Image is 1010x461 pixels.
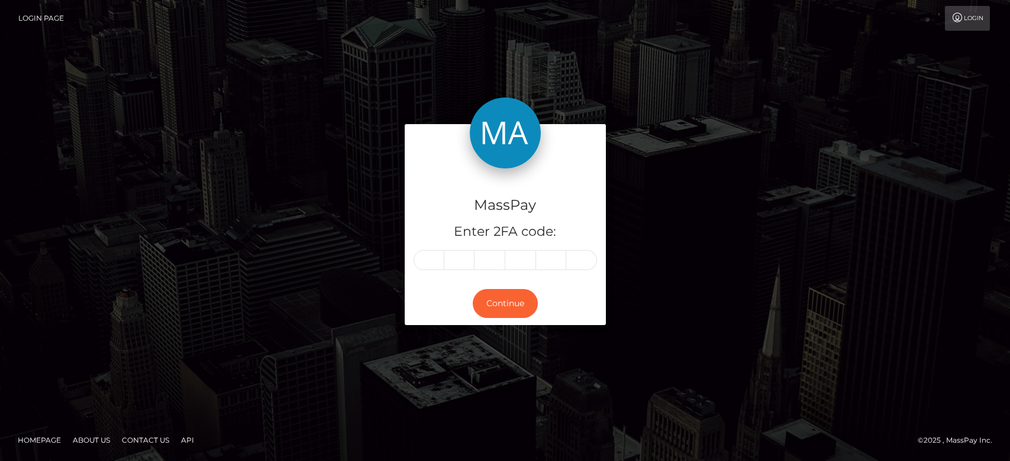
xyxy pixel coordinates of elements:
[414,195,597,216] h4: MassPay
[470,98,541,168] img: MassPay
[918,434,1001,447] div: © 2025 , MassPay Inc.
[68,431,115,449] a: About Us
[13,431,66,449] a: Homepage
[176,431,199,449] a: API
[945,6,990,31] a: Login
[414,223,597,241] h5: Enter 2FA code:
[117,431,174,449] a: Contact Us
[473,289,538,318] button: Continue
[18,6,64,31] a: Login Page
